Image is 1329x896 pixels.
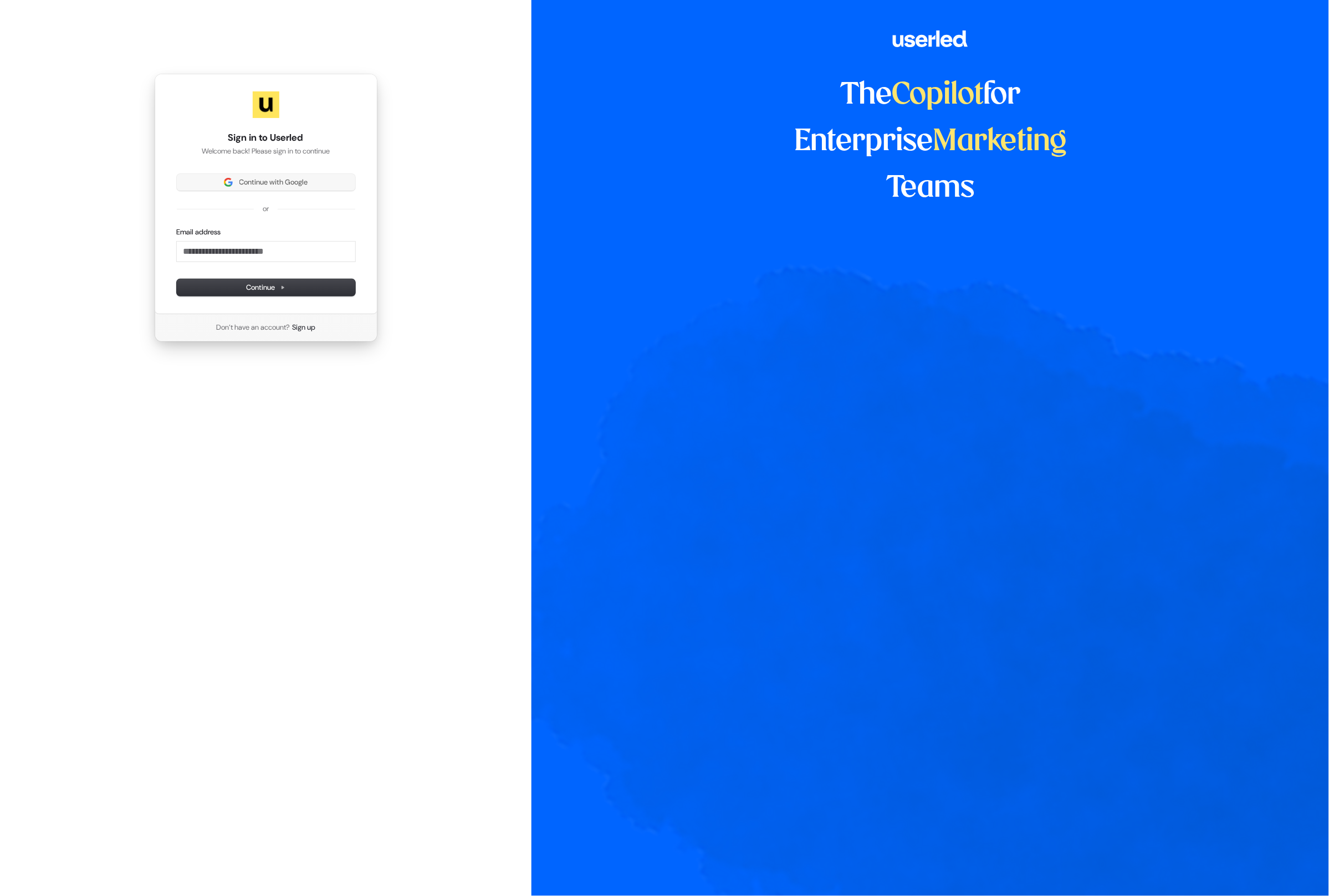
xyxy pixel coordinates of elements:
a: Sign up [292,322,315,332]
img: Userled [253,91,279,118]
p: Welcome back! Please sign in to continue [177,146,355,156]
span: Don’t have an account? [216,322,290,332]
label: Email address [177,227,221,237]
p: or [263,204,269,214]
span: Marketing [933,127,1067,156]
button: Continue [177,279,355,296]
span: Continue with Google [239,177,308,187]
span: Continue [247,283,285,293]
h1: Sign in to Userled [177,131,355,145]
img: Sign in with Google [224,178,233,187]
h1: The for Enterprise Teams [758,72,1104,212]
span: Copilot [892,81,983,110]
button: Sign in with GoogleContinue with Google [177,174,355,191]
